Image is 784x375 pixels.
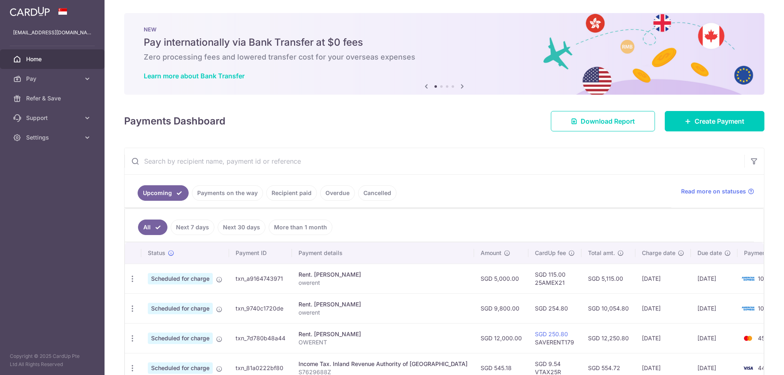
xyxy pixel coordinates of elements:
a: Cancelled [358,185,396,201]
span: Pay [26,75,80,83]
td: SGD 254.80 [528,293,581,323]
span: Scheduled for charge [148,333,213,344]
span: Refer & Save [26,94,80,102]
span: Scheduled for charge [148,303,213,314]
td: txn_7d780b48a44 [229,323,292,353]
span: Due date [697,249,722,257]
td: [DATE] [635,293,691,323]
td: SGD 12,250.80 [581,323,635,353]
input: Search by recipient name, payment id or reference [125,148,744,174]
td: [DATE] [635,323,691,353]
span: Create Payment [695,116,744,126]
span: Support [26,114,80,122]
div: Income Tax. Inland Revenue Authority of [GEOGRAPHIC_DATA] [298,360,468,368]
a: Read more on statuses [681,187,754,195]
div: Rent. [PERSON_NAME] [298,300,468,308]
td: [DATE] [635,264,691,293]
img: Bank Card [740,274,756,284]
td: SGD 12,000.00 [474,323,528,353]
span: 1009 [758,275,771,282]
p: owerent [298,308,468,317]
h5: Pay internationally via Bank Transfer at $0 fees [144,36,745,49]
div: Rent. [PERSON_NAME] [298,330,468,338]
th: Payment details [292,242,474,264]
p: NEW [144,26,745,33]
td: [DATE] [691,323,737,353]
span: 4468 [758,364,773,371]
span: Amount [481,249,501,257]
span: 4555 [758,335,771,342]
a: Recipient paid [266,185,317,201]
img: CardUp [10,7,50,16]
a: All [138,220,167,235]
span: Total amt. [588,249,615,257]
a: Download Report [551,111,655,131]
span: Charge date [642,249,675,257]
td: [DATE] [691,264,737,293]
span: Status [148,249,165,257]
span: Settings [26,133,80,142]
a: Payments on the way [192,185,263,201]
h6: Zero processing fees and lowered transfer cost for your overseas expenses [144,52,745,62]
td: SGD 10,054.80 [581,293,635,323]
td: SGD 5,115.00 [581,264,635,293]
td: [DATE] [691,293,737,323]
span: Read more on statuses [681,187,746,195]
td: SGD 115.00 25AMEX21 [528,264,581,293]
a: Create Payment [665,111,764,131]
a: Learn more about Bank Transfer [144,72,245,80]
span: CardUp fee [535,249,566,257]
img: Bank Card [740,333,756,343]
p: [EMAIL_ADDRESS][DOMAIN_NAME] [13,29,91,37]
a: Next 30 days [218,220,265,235]
td: SGD 9,800.00 [474,293,528,323]
th: Payment ID [229,242,292,264]
span: Download Report [581,116,635,126]
a: Overdue [320,185,355,201]
img: Bank Card [740,363,756,373]
div: Rent. [PERSON_NAME] [298,271,468,279]
a: SGD 250.80 [535,331,568,337]
p: OWERENT [298,338,468,346]
td: SAVERENT179 [528,323,581,353]
td: txn_a9164743971 [229,264,292,293]
h4: Payments Dashboard [124,114,225,129]
td: SGD 5,000.00 [474,264,528,293]
span: Scheduled for charge [148,273,213,284]
span: Scheduled for charge [148,362,213,374]
span: 1009 [758,305,771,312]
img: Bank Card [740,304,756,313]
img: Bank transfer banner [124,13,764,95]
p: owerent [298,279,468,287]
td: txn_9740c1720de [229,293,292,323]
a: Upcoming [138,185,189,201]
a: Next 7 days [171,220,214,235]
span: Home [26,55,80,63]
a: More than 1 month [269,220,332,235]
